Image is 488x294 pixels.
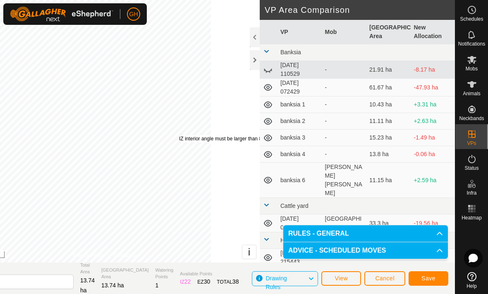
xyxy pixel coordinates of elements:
td: -47.93 ha [411,79,455,96]
div: - [325,133,363,142]
td: 11.15 ha [366,163,411,198]
span: Hoggs [280,237,297,243]
button: Save [409,271,448,286]
button: View [321,271,361,286]
td: 15.23 ha [366,130,411,146]
td: 11.11 ha [366,113,411,130]
span: Animals [463,91,481,96]
span: Banksia [280,49,301,55]
span: ADVICE - SCHEDULED MOVES [288,247,386,254]
span: [GEOGRAPHIC_DATA] Area [101,267,149,280]
td: [DATE] 110529 [277,61,322,79]
span: Drawing Rules [266,275,287,290]
td: banksia 3 [277,130,322,146]
span: i [248,246,251,258]
td: 13.8 ha [366,146,411,163]
span: Available Points [180,270,239,277]
td: [DATE] 072429 [277,79,322,96]
p-accordion-header: ADVICE - SCHEDULED MOVES [283,242,448,259]
img: Gallagher Logo [10,7,113,22]
span: 1 [155,282,159,289]
span: Heatmap [462,215,482,220]
td: [DATE] 092527 [277,214,322,232]
td: banksia 2 [277,113,322,130]
div: - [325,100,363,109]
span: RULES - GENERAL [288,230,349,237]
div: - [325,150,363,159]
div: IZ [180,277,191,286]
span: Schedules [460,17,483,22]
span: View [335,275,348,282]
span: Save [421,275,435,282]
span: Status [464,166,478,171]
td: 33.3 ha [366,214,411,232]
div: - [325,83,363,92]
div: [GEOGRAPHIC_DATA] [325,214,363,232]
span: VPs [467,141,476,146]
a: Privacy Policy [73,252,104,259]
th: Mob [322,20,366,44]
a: Contact Us [114,252,138,259]
th: [GEOGRAPHIC_DATA] Area [366,20,411,44]
span: 13.74 ha [101,282,124,289]
span: 22 [184,278,191,285]
td: 61.67 ha [366,79,411,96]
span: Mobs [466,66,478,71]
span: Watering Points [155,267,174,280]
td: 21.91 ha [366,61,411,79]
button: i [242,245,256,259]
div: - [325,65,363,74]
div: TOTAL [217,277,239,286]
span: Help [466,284,477,289]
span: GH [129,10,138,19]
td: banksia 4 [277,146,322,163]
p-accordion-header: RULES - GENERAL [283,225,448,242]
td: banksia 1 [277,96,322,113]
td: +2.59 ha [411,163,455,198]
span: Total Area [80,262,95,275]
span: Neckbands [459,116,484,121]
span: Cattle yard [280,202,309,209]
td: +2.63 ha [411,113,455,130]
span: Infra [466,190,476,195]
span: Cancel [375,275,395,282]
th: New Allocation [411,20,455,44]
h2: VP Area Comparison [265,5,455,15]
div: - [325,117,363,125]
td: -1.49 ha [411,130,455,146]
button: Cancel [364,271,405,286]
span: Notifications [458,41,485,46]
td: -0.06 ha [411,146,455,163]
th: VP [277,20,322,44]
span: 38 [232,278,239,285]
span: 30 [204,278,211,285]
td: banksia 6 [277,163,322,198]
div: EZ [197,277,210,286]
td: -8.17 ha [411,61,455,79]
td: 10.43 ha [366,96,411,113]
td: [DATE] 215443 [277,249,322,267]
a: Help [455,269,488,292]
td: -19.56 ha [411,214,455,232]
td: +3.31 ha [411,96,455,113]
div: IZ interior angle must be larger than 80° . [179,135,304,142]
span: 13.74 ha [80,277,95,294]
div: [PERSON_NAME] [PERSON_NAME] [325,163,363,198]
